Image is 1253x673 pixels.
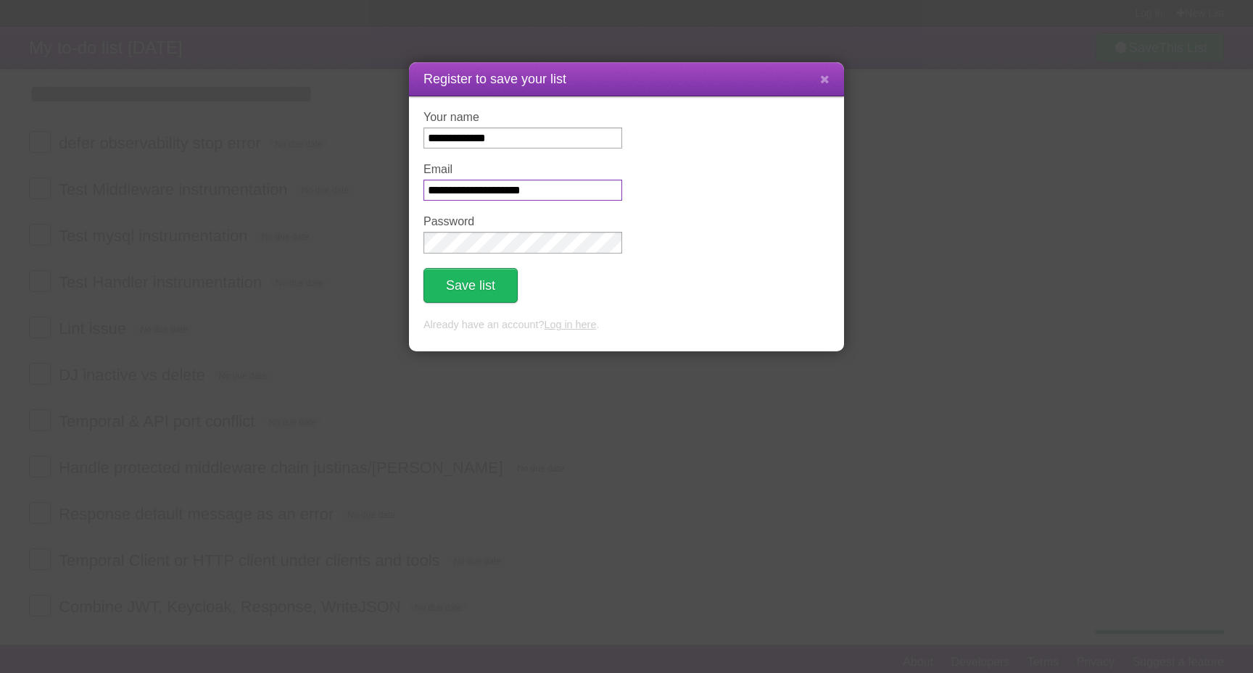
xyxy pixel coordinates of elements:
[423,111,622,124] label: Your name
[423,268,518,303] button: Save list
[423,70,830,89] h1: Register to save your list
[423,317,830,333] p: Already have an account? .
[423,163,622,176] label: Email
[423,215,622,228] label: Password
[544,319,596,330] a: Log in here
